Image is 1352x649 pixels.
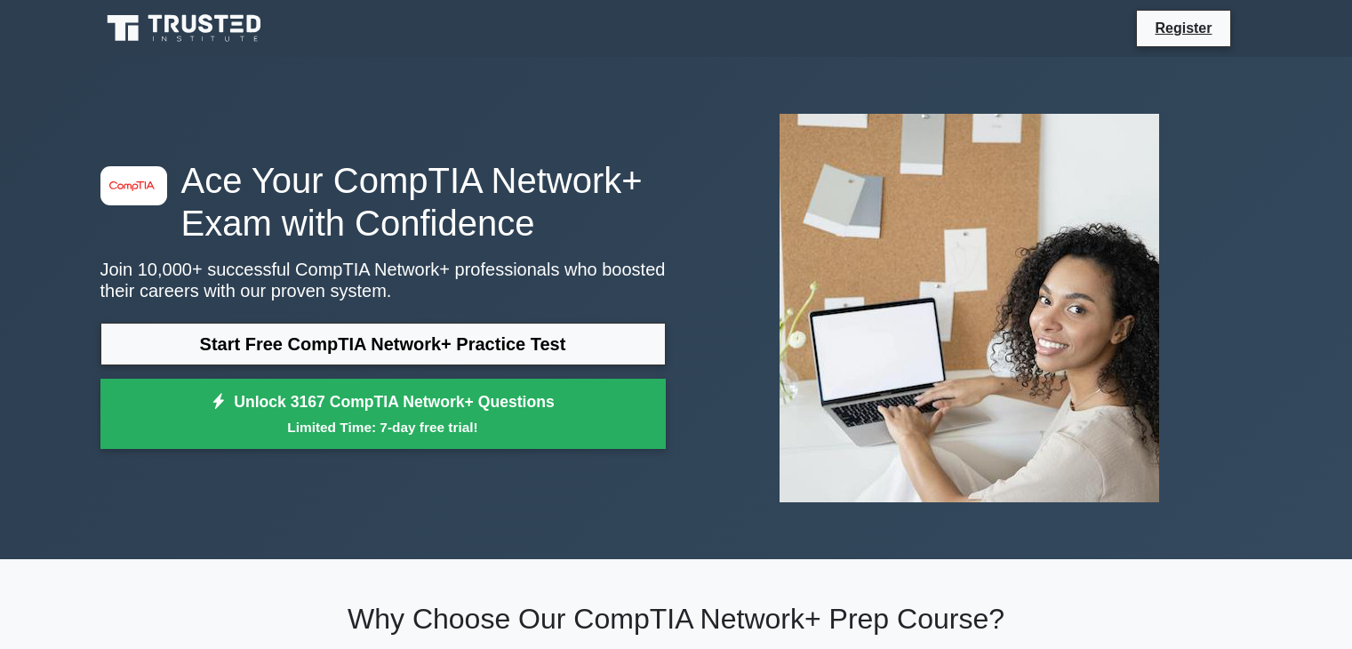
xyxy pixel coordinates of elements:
small: Limited Time: 7-day free trial! [123,417,644,437]
a: Register [1144,17,1222,39]
p: Join 10,000+ successful CompTIA Network+ professionals who boosted their careers with our proven ... [100,259,666,301]
a: Unlock 3167 CompTIA Network+ QuestionsLimited Time: 7-day free trial! [100,379,666,450]
a: Start Free CompTIA Network+ Practice Test [100,323,666,365]
h1: Ace Your CompTIA Network+ Exam with Confidence [100,159,666,244]
h2: Why Choose Our CompTIA Network+ Prep Course? [100,602,1252,636]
